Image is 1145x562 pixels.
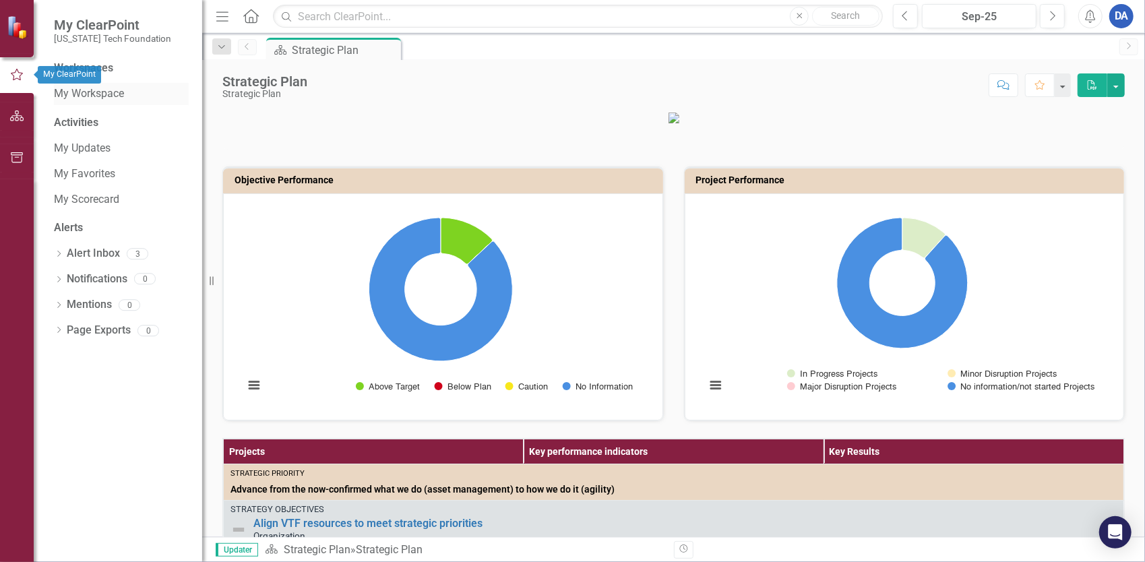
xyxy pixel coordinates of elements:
div: Chart. Highcharts interactive chart. [237,204,649,406]
a: My Favorites [54,166,189,182]
button: View chart menu, Chart [245,376,264,395]
div: Activities [54,115,189,131]
button: Show Major Disruption Projects [787,381,896,392]
a: Strategic Plan [284,543,350,556]
div: 0 [137,325,159,336]
div: 3 [127,248,148,259]
div: Strategic Plan [356,543,423,556]
td: Double-Click to Edit Right Click for Context Menu [224,501,1124,546]
text: No information/not started Projects [960,383,1094,392]
h3: Objective Performance [235,175,656,185]
button: Sep-25 [922,4,1036,28]
button: DA [1109,4,1134,28]
div: Strategic Priority [230,468,1117,479]
input: Search ClearPoint... [273,5,883,28]
a: Mentions [67,297,112,313]
path: No Information, 20. [369,218,513,361]
button: Search [812,7,879,26]
button: View chart menu, Chart [706,376,725,395]
a: Notifications [67,272,127,287]
div: Strategy Objectives [230,505,1117,514]
span: Updater [216,543,258,557]
path: Caution, 0. [467,241,493,265]
span: Organization [253,530,305,541]
div: 0 [119,299,140,311]
a: My Updates [54,141,189,156]
img: ClearPoint Strategy [7,15,30,38]
a: Page Exports [67,323,131,338]
button: Show Above Target [356,381,420,392]
div: Alerts [54,220,189,236]
div: Strategic Plan [222,74,307,89]
button: Show Below Plan [435,381,491,392]
div: Chart. Highcharts interactive chart. [699,204,1111,406]
div: Open Intercom Messenger [1099,516,1132,549]
a: My Scorecard [54,192,189,208]
div: Sep-25 [927,9,1032,25]
svg: Interactive chart [237,204,644,406]
div: 0 [134,274,156,285]
button: Show In Progress Projects [787,369,878,379]
path: No information/not started Projects, 83. [837,218,968,348]
span: Advance from the now-confirmed what we do (asset management) to how we do it (agility) [230,482,1117,496]
h3: Project Performance [696,175,1118,185]
div: Strategic Plan [292,42,398,59]
path: In Progress Projects, 11. [902,218,945,258]
div: » [265,542,664,558]
div: Strategic Plan [222,89,307,99]
div: My ClearPoint [38,66,101,84]
a: My Workspace [54,86,189,102]
button: Show No information/not started Projects [948,381,1093,392]
div: Workspaces [54,61,113,76]
span: My ClearPoint [54,17,171,33]
a: Align VTF resources to meet strategic priorities [253,518,1117,530]
text: Minor Disruption Projects [960,370,1057,379]
span: Search [832,10,861,21]
button: Show No Information [563,381,632,392]
path: Above Target, 3. [441,218,493,264]
button: Show Minor Disruption Projects [948,369,1057,379]
img: VTF_logo_500%20(13).png [669,113,679,123]
path: Major Disruption Projects, 0. [924,235,946,259]
button: Show Caution [505,381,548,392]
img: Not Defined [230,522,247,538]
small: [US_STATE] Tech Foundation [54,33,171,44]
svg: Interactive chart [699,204,1106,406]
a: Alert Inbox [67,246,120,261]
text: Below Plan [447,383,491,392]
